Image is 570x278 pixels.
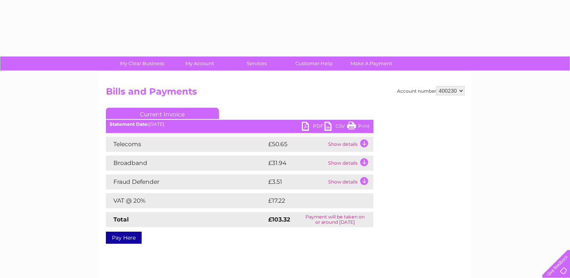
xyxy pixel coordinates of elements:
td: £3.51 [266,174,326,189]
div: [DATE] [106,122,373,127]
td: Show details [326,156,373,171]
td: Show details [326,137,373,152]
h2: Bills and Payments [106,86,465,101]
td: £50.65 [266,137,326,152]
td: VAT @ 20% [106,193,266,208]
td: Fraud Defender [106,174,266,189]
a: Pay Here [106,232,142,244]
a: My Clear Business [111,57,173,70]
a: CSV [324,122,347,133]
td: Telecoms [106,137,266,152]
a: PDF [302,122,324,133]
td: Payment will be taken on or around [DATE] [297,212,373,227]
strong: Total [113,216,129,223]
a: Current Invoice [106,108,219,119]
a: Make A Payment [340,57,402,70]
b: Statement Date: [110,121,148,127]
a: Print [347,122,370,133]
td: £17.22 [266,193,357,208]
div: Account number [397,86,465,95]
a: My Account [168,57,231,70]
a: Customer Help [283,57,345,70]
strong: £103.32 [268,216,290,223]
td: Show details [326,174,373,189]
a: Services [226,57,288,70]
td: Broadband [106,156,266,171]
td: £31.94 [266,156,326,171]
